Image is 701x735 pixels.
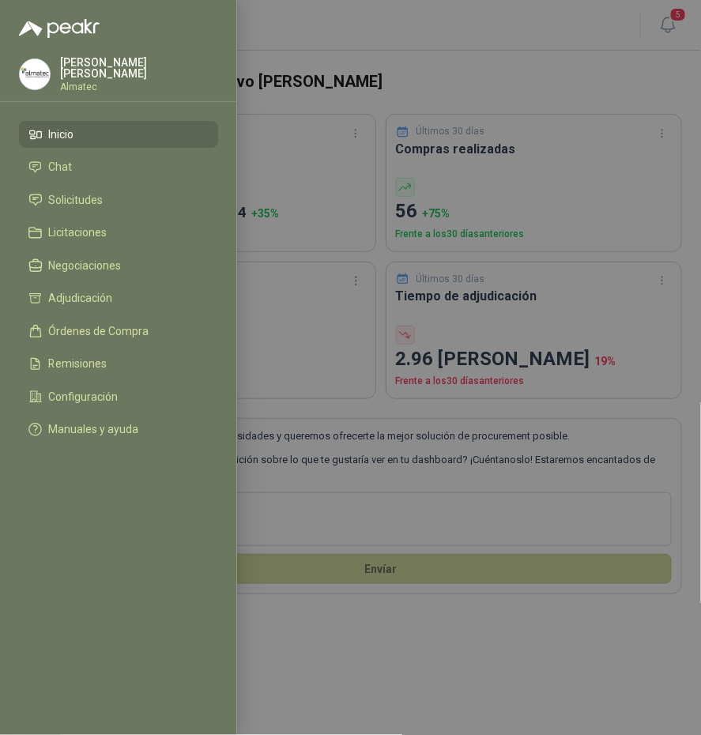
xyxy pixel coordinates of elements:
[49,194,104,206] span: Solicitudes
[19,383,218,410] a: Configuración
[19,285,218,312] a: Adjudicación
[49,226,107,239] span: Licitaciones
[49,390,119,403] span: Configuración
[19,187,218,213] a: Solicitudes
[49,357,107,370] span: Remisiones
[19,220,218,247] a: Licitaciones
[60,57,218,79] p: [PERSON_NAME] [PERSON_NAME]
[49,423,139,435] span: Manuales y ayuda
[20,59,50,89] img: Company Logo
[19,351,218,378] a: Remisiones
[19,121,218,148] a: Inicio
[49,292,113,304] span: Adjudicación
[19,416,218,443] a: Manuales y ayuda
[49,160,73,173] span: Chat
[49,259,122,272] span: Negociaciones
[19,154,218,181] a: Chat
[49,128,74,141] span: Inicio
[19,252,218,279] a: Negociaciones
[60,82,218,92] p: Almatec
[49,325,149,337] span: Órdenes de Compra
[19,19,100,38] img: Logo peakr
[19,318,218,345] a: Órdenes de Compra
